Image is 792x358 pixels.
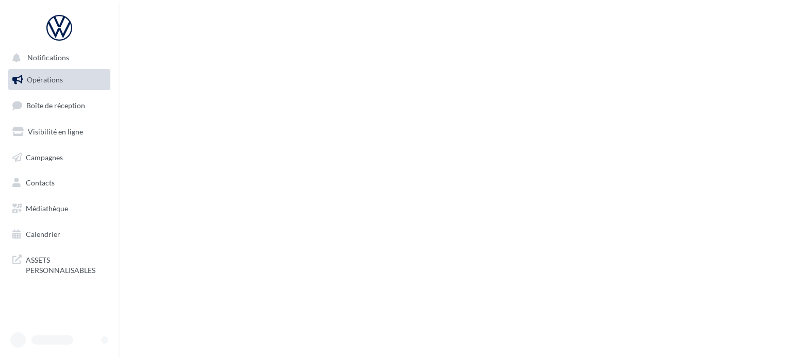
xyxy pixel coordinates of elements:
[26,204,68,213] span: Médiathèque
[6,121,112,143] a: Visibilité en ligne
[6,94,112,116] a: Boîte de réception
[27,54,69,62] span: Notifications
[26,253,106,275] span: ASSETS PERSONNALISABLES
[6,224,112,245] a: Calendrier
[6,172,112,194] a: Contacts
[6,198,112,219] a: Médiathèque
[26,178,55,187] span: Contacts
[6,69,112,91] a: Opérations
[26,230,60,238] span: Calendrier
[26,101,85,110] span: Boîte de réception
[6,147,112,168] a: Campagnes
[6,249,112,279] a: ASSETS PERSONNALISABLES
[28,127,83,136] span: Visibilité en ligne
[26,152,63,161] span: Campagnes
[27,75,63,84] span: Opérations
